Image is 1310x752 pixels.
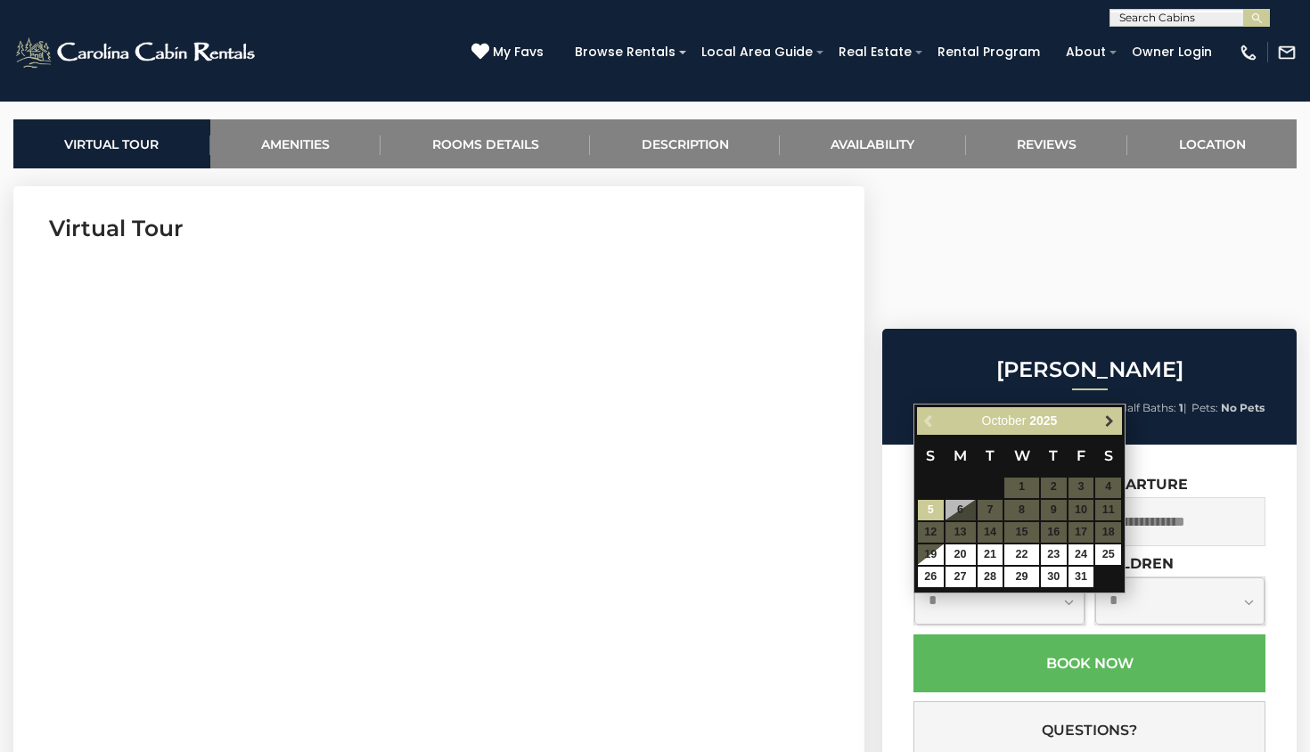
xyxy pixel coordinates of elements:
[1004,544,1038,565] a: 22
[1041,567,1067,587] a: 30
[926,447,935,464] span: Sunday
[918,544,944,565] a: 19
[830,38,921,66] a: Real Estate
[590,119,780,168] a: Description
[1041,544,1067,565] a: 23
[1068,567,1094,587] a: 31
[946,567,976,587] a: 27
[493,43,544,61] span: My Favs
[1191,401,1218,414] span: Pets:
[1104,401,1110,414] strong: 2
[1095,544,1121,565] a: 25
[1068,396,1114,420] li: |
[1277,43,1297,62] img: mail-regular-white.png
[978,567,1003,587] a: 28
[1014,447,1030,464] span: Wednesday
[918,500,944,520] a: 5
[1094,555,1174,572] label: Children
[966,119,1128,168] a: Reviews
[914,396,964,420] li: |
[1094,476,1188,493] label: Departure
[1029,413,1057,428] span: 2025
[982,413,1027,428] span: October
[566,38,684,66] a: Browse Rentals
[969,396,1063,420] li: |
[913,634,1265,692] button: Book Now
[978,544,1003,565] a: 21
[954,447,967,464] span: Monday
[381,119,590,168] a: Rooms Details
[929,38,1049,66] a: Rental Program
[1052,401,1060,414] strong: 4
[1098,410,1120,432] a: Next
[13,35,260,70] img: White-1-2.png
[1104,447,1113,464] span: Saturday
[918,567,944,587] a: 26
[887,358,1292,381] h2: [PERSON_NAME]
[1118,396,1187,420] li: |
[1068,544,1094,565] a: 24
[1077,447,1085,464] span: Friday
[1057,38,1115,66] a: About
[1102,413,1117,428] span: Next
[210,119,381,168] a: Amenities
[471,43,548,62] a: My Favs
[1239,43,1258,62] img: phone-regular-white.png
[969,401,1050,414] span: Sleeping Areas:
[1221,401,1265,414] strong: No Pets
[1118,401,1176,414] span: Half Baths:
[914,401,951,414] span: Sleeps:
[1123,38,1221,66] a: Owner Login
[1004,567,1038,587] a: 29
[946,544,976,565] a: 20
[780,119,966,168] a: Availability
[986,447,995,464] span: Tuesday
[1068,401,1101,414] span: Baths:
[954,401,961,414] strong: 8
[1127,119,1297,168] a: Location
[1179,401,1183,414] strong: 1
[13,119,210,168] a: Virtual Tour
[1049,447,1058,464] span: Thursday
[49,213,829,244] h3: Virtual Tour
[692,38,822,66] a: Local Area Guide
